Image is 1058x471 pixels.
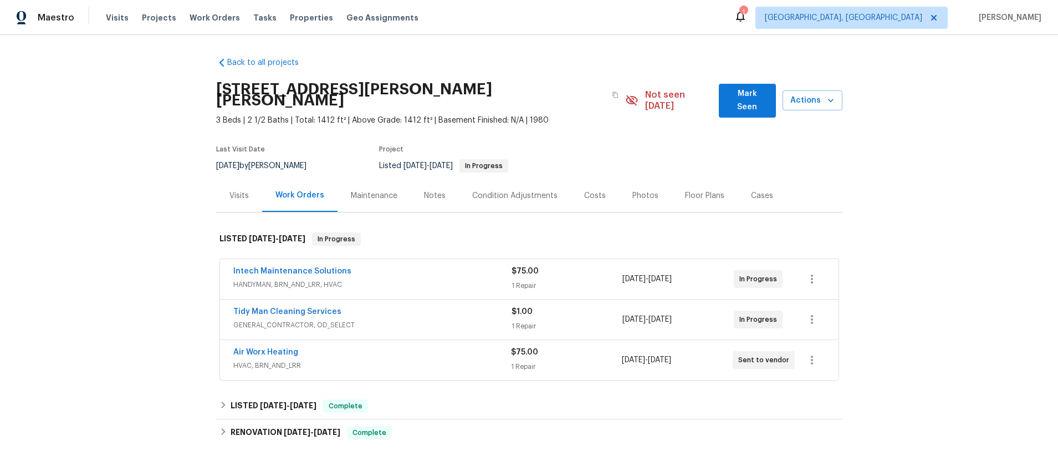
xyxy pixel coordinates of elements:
div: Floor Plans [685,190,724,201]
span: [DATE] [648,316,672,323]
span: [DATE] [216,162,239,170]
div: Notes [424,190,446,201]
span: [DATE] [622,356,645,364]
h6: LISTED [231,399,316,413]
span: - [403,162,453,170]
span: Listed [379,162,508,170]
span: - [622,274,672,285]
span: [DATE] [284,428,310,436]
span: Properties [290,12,333,23]
div: Visits [229,190,249,201]
div: LISTED [DATE]-[DATE]Complete [216,393,842,419]
span: 3 Beds | 2 1/2 Baths | Total: 1412 ft² | Above Grade: 1412 ft² | Basement Finished: N/A | 1980 [216,115,626,126]
span: In Progress [739,314,781,325]
span: [GEOGRAPHIC_DATA], [GEOGRAPHIC_DATA] [765,12,922,23]
a: Tidy Man Cleaning Services [233,308,341,316]
span: [DATE] [648,356,671,364]
span: GENERAL_CONTRACTOR, OD_SELECT [233,320,512,331]
span: Work Orders [190,12,240,23]
div: Costs [584,190,606,201]
h6: LISTED [219,232,305,246]
span: - [622,354,671,366]
div: Maintenance [351,190,397,201]
a: Air Worx Heating [233,348,298,356]
span: HVAC, BRN_AND_LRR [233,360,511,371]
span: [PERSON_NAME] [974,12,1041,23]
span: $75.00 [512,267,539,275]
span: Sent to vendor [738,354,794,366]
span: Last Visit Date [216,146,265,153]
span: In Progress [739,274,781,285]
div: Work Orders [275,190,324,201]
span: $1.00 [512,308,533,316]
span: [DATE] [403,162,427,170]
span: In Progress [461,163,507,169]
span: Project [379,146,403,153]
span: Maestro [38,12,74,23]
div: 1 [739,7,747,18]
button: Mark Seen [719,84,776,118]
span: HANDYMAN, BRN_AND_LRR, HVAC [233,279,512,290]
div: RENOVATION [DATE]-[DATE]Complete [216,419,842,446]
div: by [PERSON_NAME] [216,159,320,173]
div: Cases [751,190,773,201]
a: Back to all projects [216,57,323,68]
span: - [284,428,340,436]
span: Mark Seen [728,87,767,114]
span: Complete [324,401,367,412]
button: Actions [783,90,842,111]
span: - [249,235,305,242]
span: In Progress [313,234,360,245]
button: Copy Address [605,85,625,105]
h6: RENOVATION [231,426,340,439]
div: LISTED [DATE]-[DATE]In Progress [216,221,842,257]
div: Photos [632,190,658,201]
span: Not seen [DATE] [645,89,712,112]
span: Projects [142,12,176,23]
span: [DATE] [622,275,646,283]
span: Tasks [253,14,277,22]
span: [DATE] [648,275,672,283]
span: [DATE] [279,235,305,242]
div: Condition Adjustments [472,190,558,201]
span: Actions [791,94,834,108]
span: [DATE] [430,162,453,170]
span: [DATE] [290,402,316,409]
span: - [622,314,672,325]
h2: [STREET_ADDRESS][PERSON_NAME][PERSON_NAME] [216,84,606,106]
span: $75.00 [511,348,538,356]
div: 1 Repair [511,361,622,372]
span: [DATE] [260,402,287,409]
span: [DATE] [622,316,646,323]
div: 1 Repair [512,321,623,332]
span: Geo Assignments [346,12,418,23]
span: [DATE] [314,428,340,436]
span: - [260,402,316,409]
div: 1 Repair [512,280,623,291]
a: Intech Maintenance Solutions [233,267,351,275]
span: Complete [348,427,391,438]
span: Visits [106,12,129,23]
span: [DATE] [249,235,275,242]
